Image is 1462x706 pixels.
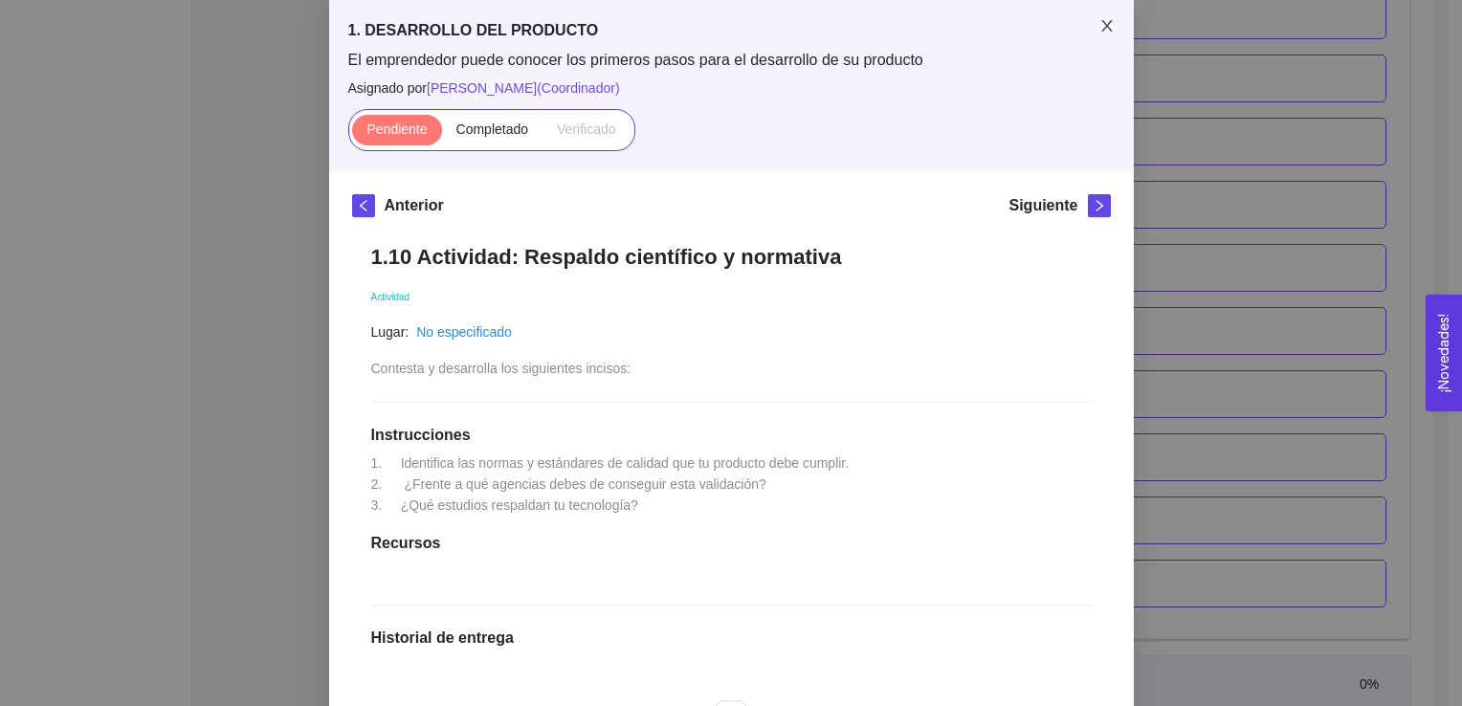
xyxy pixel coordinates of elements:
span: El emprendedor puede conocer los primeros pasos para el desarrollo de su producto [348,50,1115,71]
span: Verificado [557,121,615,137]
span: Completado [456,121,529,137]
span: Pendiente [366,121,427,137]
h1: Recursos [371,534,1092,553]
button: right [1088,194,1111,217]
h5: 1. DESARROLLO DEL PRODUCTO [348,19,1115,42]
span: Actividad [371,292,410,302]
button: Open Feedback Widget [1426,295,1462,411]
span: Asignado por [348,77,1115,99]
span: close [1099,18,1115,33]
span: 1. Identifica las normas y estándares de calidad que tu producto debe cumplir. 2. ¿Frente a qué a... [371,455,850,513]
span: left [353,199,374,212]
span: right [1089,199,1110,212]
h1: Instrucciones [371,426,1092,445]
button: left [352,194,375,217]
span: Contesta y desarrolla los siguientes incisos: [371,361,631,376]
h1: 1.10 Actividad: Respaldo científico y normativa [371,244,1092,270]
span: [PERSON_NAME] ( Coordinador ) [427,80,620,96]
h5: Siguiente [1008,194,1077,217]
article: Lugar: [371,321,410,342]
h1: Historial de entrega [371,629,1092,648]
a: No especificado [416,324,512,340]
h5: Anterior [385,194,444,217]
